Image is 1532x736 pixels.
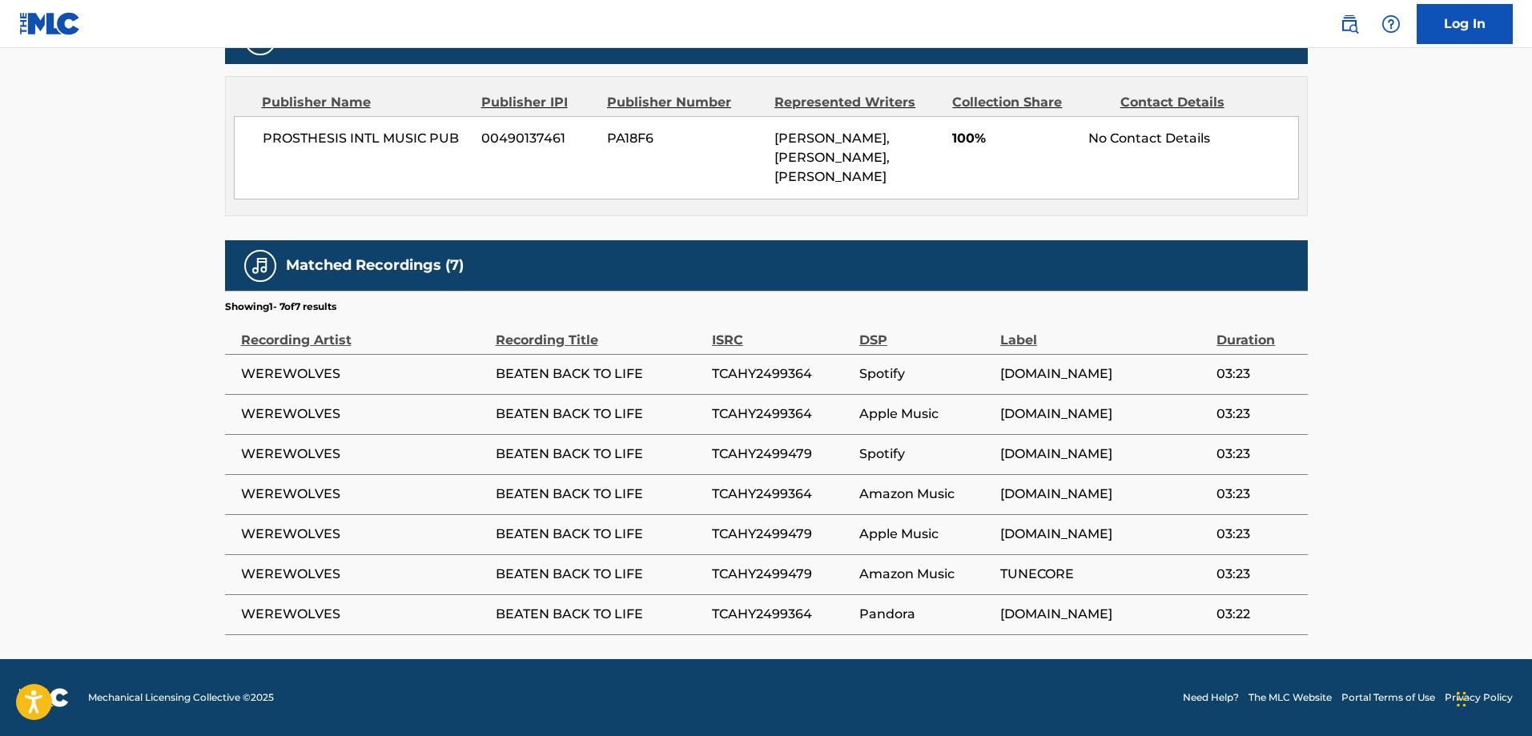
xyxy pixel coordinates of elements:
span: [DOMAIN_NAME] [1000,485,1208,504]
span: WEREWOLVES [241,525,488,544]
div: Label [1000,314,1208,350]
img: help [1381,14,1401,34]
span: [PERSON_NAME], [PERSON_NAME], [PERSON_NAME] [774,131,890,184]
span: 03:22 [1216,605,1299,624]
div: ISRC [712,314,851,350]
span: TCAHY2499364 [712,605,851,624]
span: TCAHY2499479 [712,525,851,544]
span: 03:23 [1216,444,1299,464]
img: MLC Logo [19,12,81,35]
span: BEATEN BACK TO LIFE [496,444,704,464]
span: 00490137461 [481,129,595,148]
span: WEREWOLVES [241,485,488,504]
span: Amazon Music [859,565,992,584]
span: PA18F6 [607,129,762,148]
span: [DOMAIN_NAME] [1000,404,1208,424]
span: BEATEN BACK TO LIFE [496,565,704,584]
span: 100% [952,129,1076,148]
div: Duration [1216,314,1299,350]
span: TCAHY2499479 [712,565,851,584]
span: Spotify [859,364,992,384]
div: Contact Details [1120,93,1276,112]
span: WEREWOLVES [241,605,488,624]
span: 03:23 [1216,525,1299,544]
span: TUNECORE [1000,565,1208,584]
span: TCAHY2499479 [712,444,851,464]
span: BEATEN BACK TO LIFE [496,605,704,624]
span: [DOMAIN_NAME] [1000,525,1208,544]
span: [DOMAIN_NAME] [1000,605,1208,624]
div: Publisher Number [607,93,762,112]
div: Recording Title [496,314,704,350]
div: Publisher IPI [481,93,595,112]
iframe: Chat Widget [1452,659,1532,736]
span: Apple Music [859,404,992,424]
span: Amazon Music [859,485,992,504]
span: TCAHY2499364 [712,364,851,384]
p: Showing 1 - 7 of 7 results [225,300,336,314]
div: Collection Share [952,93,1108,112]
span: BEATEN BACK TO LIFE [496,485,704,504]
span: Apple Music [859,525,992,544]
div: Help [1375,8,1407,40]
span: WEREWOLVES [241,404,488,424]
span: WEREWOLVES [241,364,488,384]
a: Public Search [1333,8,1365,40]
a: Log In [1417,4,1513,44]
span: TCAHY2499364 [712,485,851,504]
div: Drag [1457,675,1466,723]
span: 03:23 [1216,364,1299,384]
span: 03:23 [1216,485,1299,504]
img: search [1340,14,1359,34]
a: Portal Terms of Use [1341,690,1435,705]
span: WEREWOLVES [241,565,488,584]
div: Recording Artist [241,314,488,350]
span: WEREWOLVES [241,444,488,464]
h5: Matched Recordings (7) [286,256,464,275]
span: Spotify [859,444,992,464]
a: Need Help? [1183,690,1239,705]
span: Mechanical Licensing Collective © 2025 [88,690,274,705]
div: DSP [859,314,992,350]
span: PROSTHESIS INTL MUSIC PUB [263,129,470,148]
img: logo [19,688,69,707]
span: 03:23 [1216,565,1299,584]
span: TCAHY2499364 [712,404,851,424]
span: BEATEN BACK TO LIFE [496,525,704,544]
span: BEATEN BACK TO LIFE [496,404,704,424]
span: 03:23 [1216,404,1299,424]
div: Represented Writers [774,93,940,112]
a: Privacy Policy [1445,690,1513,705]
img: Matched Recordings [251,256,270,275]
span: Pandora [859,605,992,624]
div: No Contact Details [1088,129,1297,148]
a: The MLC Website [1249,690,1332,705]
div: Publisher Name [262,93,469,112]
span: [DOMAIN_NAME] [1000,364,1208,384]
span: BEATEN BACK TO LIFE [496,364,704,384]
span: [DOMAIN_NAME] [1000,444,1208,464]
